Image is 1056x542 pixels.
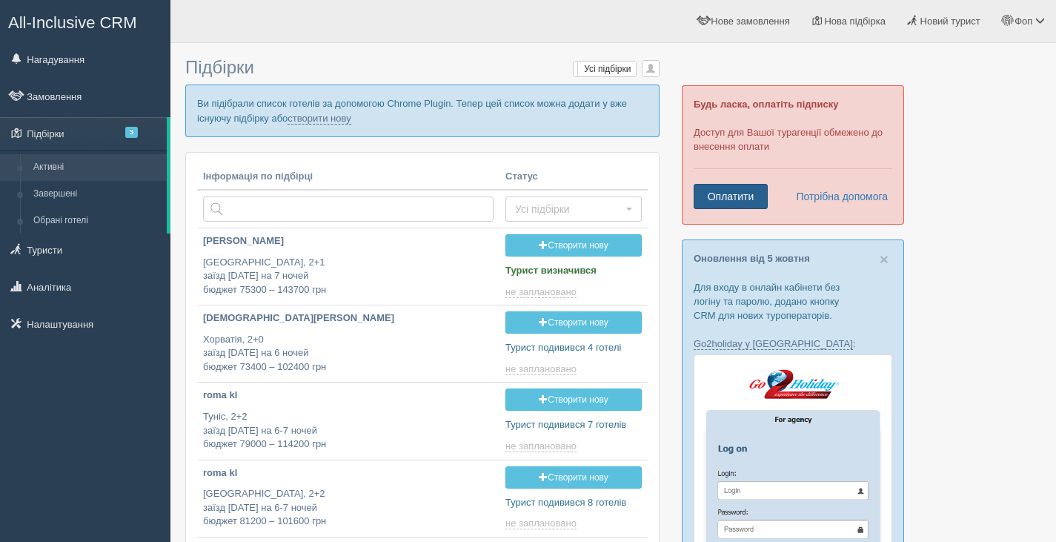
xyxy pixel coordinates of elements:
span: Усі підбірки [515,202,622,217]
span: не заплановано [505,286,577,298]
span: Підбірки [185,57,254,77]
span: не заплановано [505,518,577,529]
input: Пошук за країною або туристом [203,196,494,222]
p: Турист подивився 7 готелів [505,418,642,432]
a: Завершені [27,181,167,208]
p: Туніс, 2+2 заїзд [DATE] на 6-7 ночей бюджет 79000 – 114200 грн [203,410,494,452]
a: [DEMOGRAPHIC_DATA][PERSON_NAME] Хорватія, 2+0заїзд [DATE] на 6 ночейбюджет 73400 – 102400 грн [197,305,499,380]
span: × [880,251,889,268]
span: Новий турист [920,16,980,27]
p: Турист визначився [505,264,642,278]
span: Нове замовлення [711,16,789,27]
a: Створити нову [505,311,642,334]
span: Фоп [1015,16,1032,27]
span: All-Inclusive CRM [8,13,137,32]
a: Активні [27,154,167,181]
th: Статус [499,164,648,191]
a: Створити нову [505,389,642,411]
p: Турист подивився 4 готелі [505,341,642,355]
p: roma kl [203,389,494,403]
button: Close [880,251,889,267]
a: All-Inclusive CRM [1,1,170,42]
p: [GEOGRAPHIC_DATA], 2+1 заїзд [DATE] на 7 ночей бюджет 75300 – 143700 грн [203,256,494,297]
p: Турист подивився 8 готелів [505,496,642,510]
p: Ви підібрали список готелів за допомогою Chrome Plugin. Тепер цей список можна додати у вже існую... [185,85,660,136]
p: roma kl [203,466,494,480]
p: Хорватія, 2+0 заїзд [DATE] на 6 ночей бюджет 73400 – 102400 грн [203,333,494,374]
p: Для входу в онлайн кабінети без логіну та паролю, додано кнопку CRM для нових туроператорів. [694,280,892,323]
a: Оновлення від 5 жовтня [694,253,810,264]
a: Go2holiday у [GEOGRAPHIC_DATA] [694,338,853,350]
a: не заплановано [505,518,580,529]
p: [DEMOGRAPHIC_DATA][PERSON_NAME] [203,311,494,325]
a: Оплатити [694,184,768,209]
p: [PERSON_NAME] [203,234,494,248]
p: : [694,337,892,351]
div: Доступ для Вашої турагенції обмежено до внесення оплати [682,85,904,225]
span: не заплановано [505,363,577,375]
a: не заплановано [505,440,580,452]
button: Усі підбірки [505,196,642,222]
a: roma kl [GEOGRAPHIC_DATA], 2+2заїзд [DATE] на 6-7 ночейбюджет 81200 – 101600 грн [197,460,499,535]
th: Інформація по підбірці [197,164,499,191]
a: Потрібна допомога [786,184,889,209]
a: [PERSON_NAME] [GEOGRAPHIC_DATA], 2+1заїзд [DATE] на 7 ночейбюджет 75300 – 143700 грн [197,228,499,303]
p: [GEOGRAPHIC_DATA], 2+2 заїзд [DATE] на 6-7 ночей бюджет 81200 – 101600 грн [203,487,494,529]
a: Створити нову [505,234,642,257]
span: Нова підбірка [824,16,886,27]
a: створити нову [288,113,351,125]
a: Створити нову [505,466,642,489]
span: не заплановано [505,440,577,452]
a: не заплановано [505,363,580,375]
a: Обрані готелі [27,208,167,234]
a: roma kl Туніс, 2+2заїзд [DATE] на 6-7 ночейбюджет 79000 – 114200 грн [197,383,499,457]
label: Усі підбірки [574,62,636,76]
b: Будь ласка, оплатіть підписку [694,99,838,110]
a: не заплановано [505,286,580,298]
span: 3 [125,127,138,138]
